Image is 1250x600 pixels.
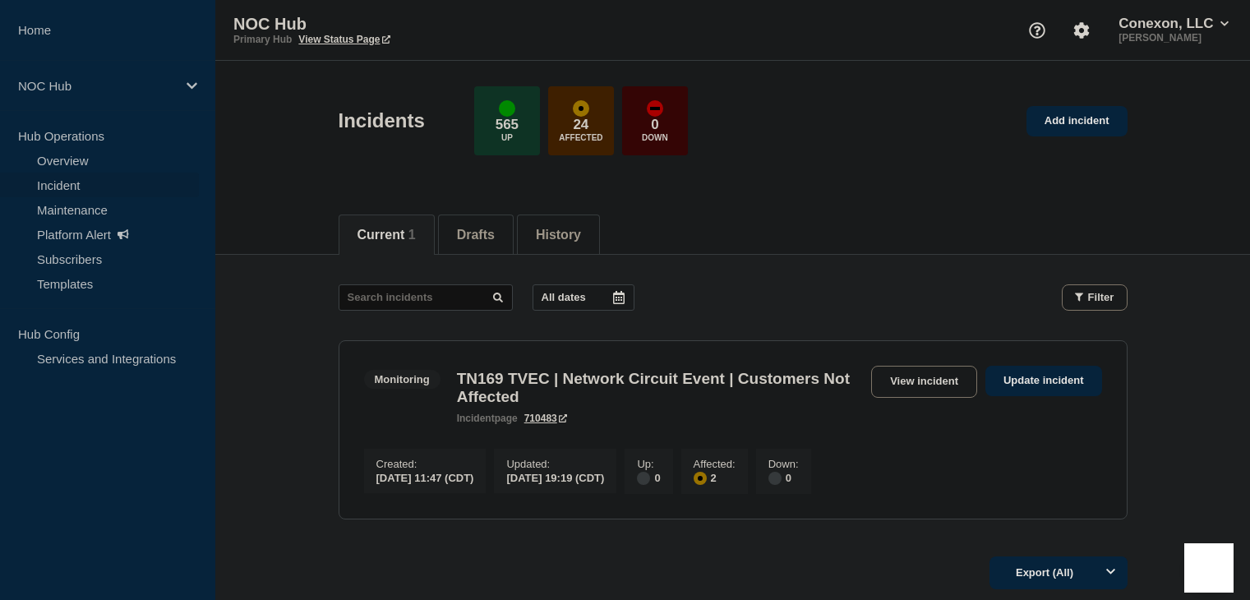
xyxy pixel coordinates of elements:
[871,366,977,398] a: View incident
[1062,284,1128,311] button: Filter
[18,79,176,93] p: NOC Hub
[768,470,799,485] div: 0
[536,228,581,242] button: History
[524,413,567,424] a: 710483
[542,291,586,303] p: All dates
[1095,556,1128,589] button: Options
[694,458,736,470] p: Affected :
[559,133,602,142] p: Affected
[496,117,519,133] p: 565
[637,458,660,470] p: Up :
[573,100,589,117] div: affected
[637,470,660,485] div: 0
[768,472,782,485] div: disabled
[647,100,663,117] div: down
[651,117,658,133] p: 0
[642,133,668,142] p: Down
[637,472,650,485] div: disabled
[506,458,604,470] p: Updated :
[298,34,390,45] a: View Status Page
[768,458,799,470] p: Down :
[501,133,513,142] p: Up
[1115,32,1232,44] p: [PERSON_NAME]
[233,15,562,34] p: NOC Hub
[985,366,1102,396] a: Update incident
[457,370,863,406] h3: TN169 TVEC | Network Circuit Event | Customers Not Affected
[364,370,440,389] span: Monitoring
[499,100,515,117] div: up
[506,470,604,484] div: [DATE] 19:19 (CDT)
[339,284,513,311] input: Search incidents
[989,556,1128,589] button: Export (All)
[1184,543,1234,593] iframe: Help Scout Beacon - Open
[357,228,416,242] button: Current 1
[533,284,634,311] button: All dates
[233,34,292,45] p: Primary Hub
[1020,13,1054,48] button: Support
[1088,291,1114,303] span: Filter
[457,413,495,424] span: incident
[1064,13,1099,48] button: Account settings
[573,117,588,133] p: 24
[457,413,518,424] p: page
[694,472,707,485] div: affected
[1115,16,1232,32] button: Conexon, LLC
[408,228,416,242] span: 1
[339,109,425,132] h1: Incidents
[694,470,736,485] div: 2
[376,470,474,484] div: [DATE] 11:47 (CDT)
[457,228,495,242] button: Drafts
[1026,106,1128,136] a: Add incident
[376,458,474,470] p: Created :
